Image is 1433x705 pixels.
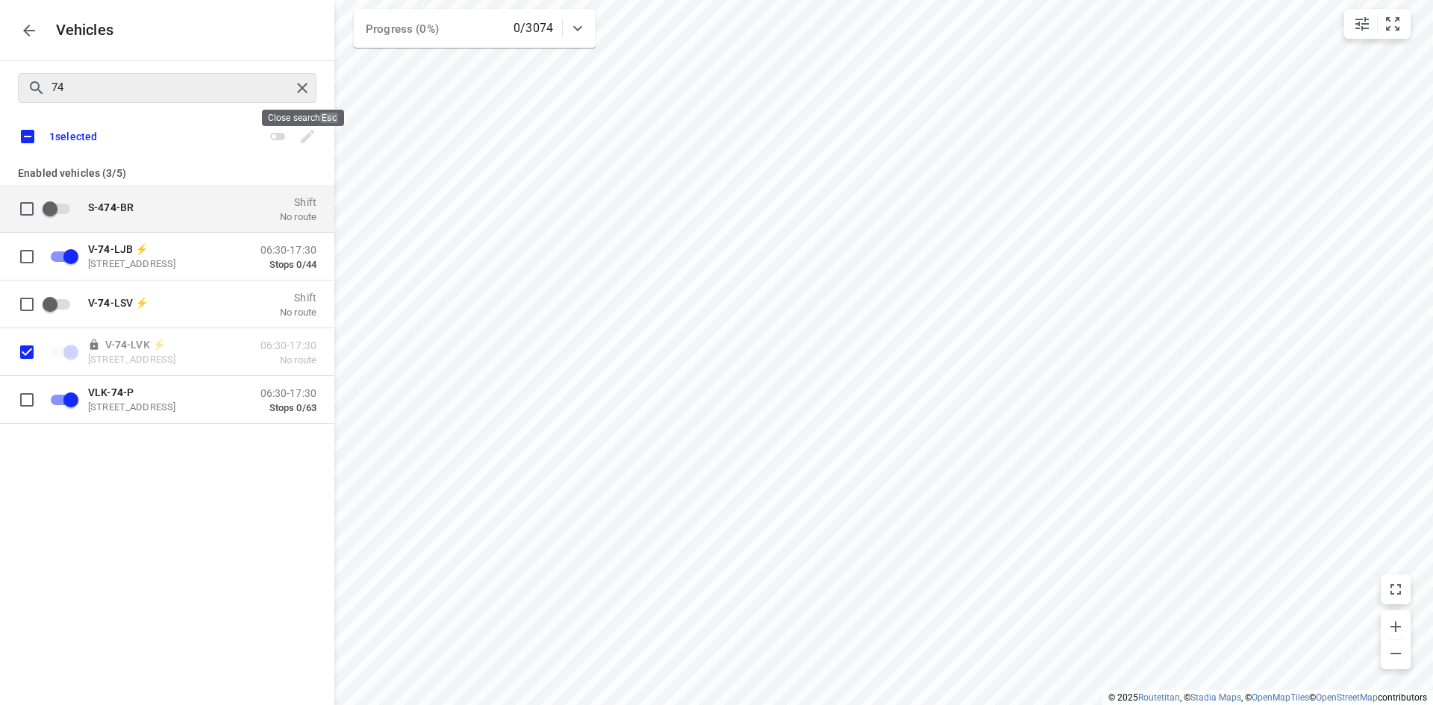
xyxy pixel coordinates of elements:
p: 06:30-17:30 [260,339,316,351]
span: Enable [42,194,79,222]
p: No route [260,354,316,366]
span: S-4 -BR [88,201,134,213]
span: V- -LVK ⚡ [105,338,165,350]
p: [STREET_ADDRESS] [88,353,237,365]
div: small contained button group [1344,9,1411,39]
p: 0/3074 [513,19,553,37]
p: 06:30-17:30 [260,243,316,255]
b: 74 [98,296,110,308]
button: Fit zoom [1378,9,1408,39]
span: Enable [42,289,79,318]
span: Progress (0%) [366,22,439,36]
p: [STREET_ADDRESS] [88,401,237,413]
span: Disable [42,242,79,270]
p: Stops 0/63 [260,401,316,413]
span: Disable [42,385,79,413]
p: 1 selected [49,131,97,142]
span: V- -LJB ⚡ [88,242,148,254]
li: © 2025 , © , © © contributors [1108,692,1427,703]
b: 74 [98,242,110,254]
span: V- -LSV ⚡ [88,296,148,308]
a: Routetitan [1138,692,1180,703]
input: Search vehicles [51,76,291,99]
p: Shift [280,291,316,303]
a: Stadia Maps [1190,692,1241,703]
p: No route [280,210,316,222]
p: 06:30-17:30 [260,386,316,398]
b: 74 [111,386,123,398]
a: OpenStreetMap [1316,692,1378,703]
p: [STREET_ADDRESS] [88,257,237,269]
span: Unable to disable locked vehicles [263,128,293,142]
span: Unable to edit vehicle that locked or started their route [293,128,322,142]
b: 74 [115,338,127,350]
a: OpenMapTiles [1252,692,1309,703]
p: Shift [280,195,316,207]
b: 74 [104,201,116,213]
p: Vehicles [44,22,114,39]
p: Stops 0/44 [260,258,316,270]
button: Map settings [1347,9,1377,39]
span: VLK- -P [88,386,134,398]
div: Progress (0%)0/3074 [354,9,596,48]
span: Unable to edit locked vehicles [42,337,79,366]
p: No route [280,306,316,318]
